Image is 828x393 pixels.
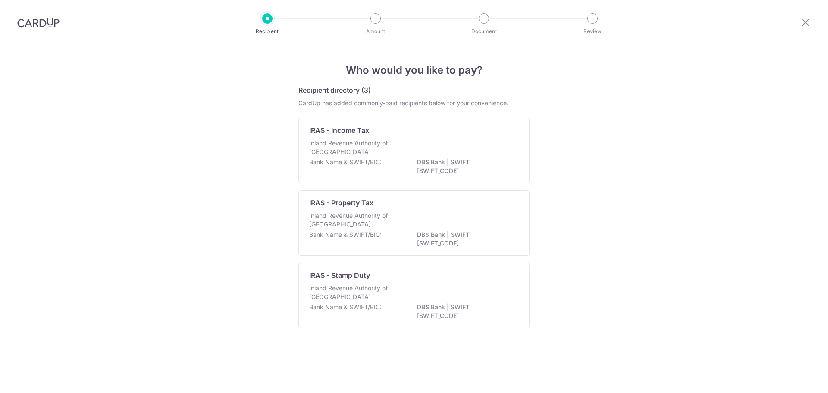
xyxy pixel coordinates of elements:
p: Document [452,27,516,36]
p: Bank Name & SWIFT/BIC: [309,230,382,239]
p: DBS Bank | SWIFT: [SWIFT_CODE] [417,303,514,320]
p: Inland Revenue Authority of [GEOGRAPHIC_DATA] [309,139,401,156]
img: CardUp [17,17,60,28]
h4: Who would you like to pay? [298,63,530,78]
p: Amount [344,27,408,36]
p: DBS Bank | SWIFT: [SWIFT_CODE] [417,158,514,175]
p: Inland Revenue Authority of [GEOGRAPHIC_DATA] [309,211,401,229]
p: IRAS - Property Tax [309,198,373,208]
p: Recipient [235,27,299,36]
div: CardUp has added commonly-paid recipients below for your convenience. [298,99,530,107]
p: Bank Name & SWIFT/BIC: [309,158,382,167]
p: Review [561,27,624,36]
p: DBS Bank | SWIFT: [SWIFT_CODE] [417,230,514,248]
p: IRAS - Income Tax [309,125,369,135]
h5: Recipient directory (3) [298,85,371,95]
p: IRAS - Stamp Duty [309,270,370,280]
p: Bank Name & SWIFT/BIC: [309,303,382,311]
p: Inland Revenue Authority of [GEOGRAPHIC_DATA] [309,284,401,301]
